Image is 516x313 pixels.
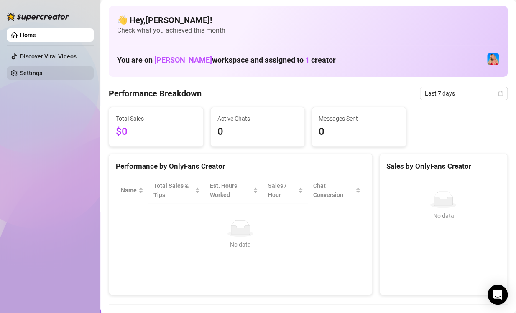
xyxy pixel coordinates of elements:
[425,87,503,100] span: Last 7 days
[217,114,298,123] span: Active Chats
[109,88,202,99] h4: Performance Breakdown
[154,56,212,64] span: [PERSON_NAME]
[268,181,296,199] span: Sales / Hour
[153,181,193,199] span: Total Sales & Tips
[390,211,497,220] div: No data
[117,56,336,65] h1: You are on workspace and assigned to creator
[210,181,251,199] div: Est. Hours Worked
[20,53,77,60] a: Discover Viral Videos
[117,26,499,35] span: Check what you achieved this month
[386,161,501,172] div: Sales by OnlyFans Creator
[121,186,137,195] span: Name
[124,240,357,249] div: No data
[116,178,148,203] th: Name
[217,124,298,140] span: 0
[7,13,69,21] img: logo-BBDzfeDw.svg
[117,14,499,26] h4: 👋 Hey, [PERSON_NAME] !
[305,56,309,64] span: 1
[308,178,365,203] th: Chat Conversion
[319,114,399,123] span: Messages Sent
[20,32,36,38] a: Home
[319,124,399,140] span: 0
[488,285,508,305] div: Open Intercom Messenger
[116,161,365,172] div: Performance by OnlyFans Creator
[116,114,197,123] span: Total Sales
[20,70,42,76] a: Settings
[116,124,197,140] span: $0
[487,53,499,65] img: Ashley
[313,181,354,199] span: Chat Conversion
[263,178,308,203] th: Sales / Hour
[148,178,205,203] th: Total Sales & Tips
[498,91,503,96] span: calendar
